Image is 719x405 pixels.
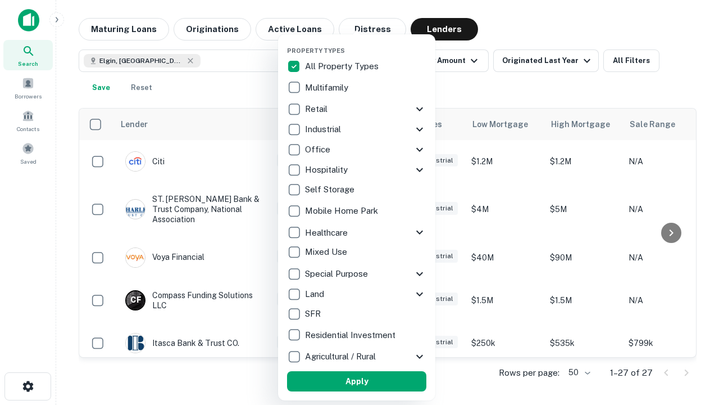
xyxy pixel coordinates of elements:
[287,371,426,391] button: Apply
[305,163,350,177] p: Hospitality
[305,143,333,156] p: Office
[305,81,351,94] p: Multifamily
[305,123,343,136] p: Industrial
[305,226,350,240] p: Healthcare
[305,60,381,73] p: All Property Types
[287,139,426,160] div: Office
[305,183,357,196] p: Self Storage
[287,346,426,367] div: Agricultural / Rural
[287,222,426,242] div: Healthcare
[287,160,426,180] div: Hospitality
[305,350,378,363] p: Agricultural / Rural
[287,264,426,284] div: Special Purpose
[305,267,370,281] p: Special Purpose
[305,307,323,321] p: SFR
[287,284,426,304] div: Land
[305,245,349,259] p: Mixed Use
[305,328,398,342] p: Residential Investment
[287,99,426,119] div: Retail
[663,315,719,369] iframe: Chat Widget
[287,119,426,139] div: Industrial
[305,102,330,116] p: Retail
[287,47,345,54] span: Property Types
[305,204,380,218] p: Mobile Home Park
[305,287,326,301] p: Land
